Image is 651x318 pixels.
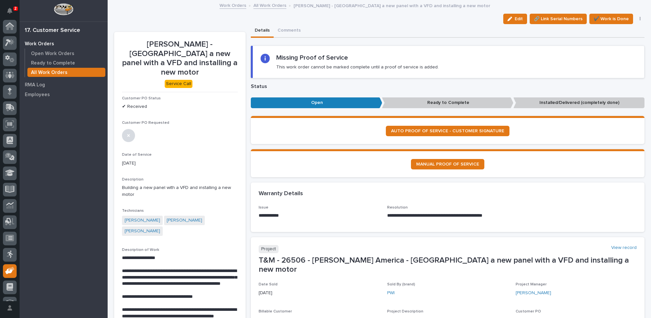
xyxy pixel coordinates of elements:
[503,14,527,24] button: Edit
[122,184,238,198] p: Building a new panel with a VFD and installing a new motor
[386,126,509,136] a: AUTO PROOF OF SERVICE - CUSTOMER SIGNATURE
[516,310,541,313] span: Customer PO
[259,190,303,197] h2: Warranty Details
[251,83,645,90] p: Status
[25,58,108,67] a: Ready to Complete
[253,1,286,9] a: All Work Orders
[276,54,348,62] h2: Missing Proof of Service
[516,290,551,296] a: [PERSON_NAME]
[259,282,278,286] span: Date Sold
[122,103,238,110] p: ✔ Received
[220,1,246,9] a: Work Orders
[25,41,54,47] p: Work Orders
[122,96,161,100] span: Customer PO Status
[259,206,268,210] span: Issue
[20,39,108,49] a: Work Orders
[125,217,160,224] a: [PERSON_NAME]
[387,206,408,210] span: Resolution
[513,97,645,108] p: Installed/Delivered (completely done)
[122,160,238,167] p: [DATE]
[515,16,523,22] span: Edit
[259,290,379,296] p: [DATE]
[25,68,108,77] a: All Work Orders
[31,51,74,57] p: Open Work Orders
[387,282,415,286] span: Sold By (brand)
[259,245,279,253] p: Project
[276,64,439,70] p: This work order cannot be marked complete until a proof of service is added.
[31,60,75,66] p: Ready to Complete
[387,290,395,296] a: PWI
[259,256,637,275] p: T&M - 26506 - [PERSON_NAME] America - [GEOGRAPHIC_DATA] a new panel with a VFD and installing a n...
[411,159,484,169] a: MANUAL PROOF OF SERVICE
[122,209,144,213] span: Technicians
[8,8,17,18] div: Notifications2
[391,129,504,133] span: AUTO PROOF OF SERVICE - CUSTOMER SIGNATURE
[14,6,17,11] p: 2
[20,90,108,99] a: Employees
[382,97,513,108] p: Ready to Complete
[251,24,274,38] button: Details
[530,14,587,24] button: 🔗 Link Serial Numbers
[259,310,292,313] span: Billable Customer
[122,178,144,181] span: Description
[122,121,169,125] span: Customer PO Requested
[122,248,159,252] span: Description of Work
[54,3,73,15] img: Workspace Logo
[167,217,202,224] a: [PERSON_NAME]
[611,245,637,251] a: View record
[25,49,108,58] a: Open Work Orders
[122,40,238,77] p: [PERSON_NAME] - [GEOGRAPHIC_DATA] a new panel with a VFD and installing a new motor
[31,70,68,76] p: All Work Orders
[20,80,108,90] a: RMA Log
[274,24,305,38] button: Comments
[416,162,479,166] span: MANUAL PROOF OF SERVICE
[589,14,633,24] button: ✔️ Work is Done
[125,228,160,235] a: [PERSON_NAME]
[516,282,547,286] span: Project Manager
[534,15,583,23] span: 🔗 Link Serial Numbers
[3,4,17,18] button: Notifications
[594,15,629,23] span: ✔️ Work is Done
[294,2,490,9] p: [PERSON_NAME] - [GEOGRAPHIC_DATA] a new panel with a VFD and installing a new motor
[25,82,45,88] p: RMA Log
[165,80,192,88] div: Service Call
[25,27,80,34] div: 17. Customer Service
[251,97,382,108] p: Open
[122,153,152,157] span: Date of Service
[387,310,423,313] span: Project Description
[25,92,50,98] p: Employees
